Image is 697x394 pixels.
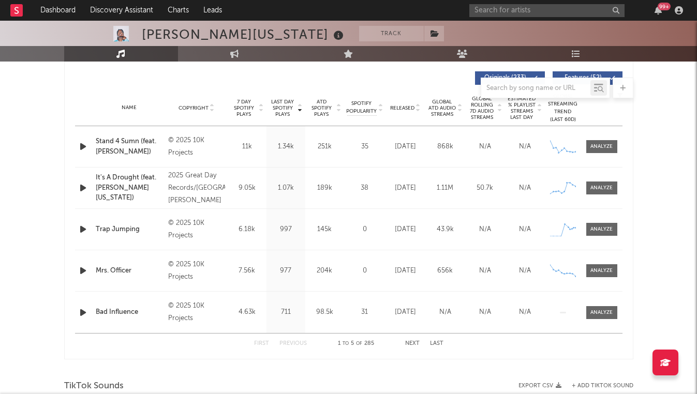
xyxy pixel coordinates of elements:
div: 6.18k [230,224,264,235]
input: Search by song name or URL [481,84,590,93]
span: 7 Day Spotify Plays [230,99,258,117]
div: N/A [508,266,542,276]
div: 1.11M [428,183,463,193]
div: 98.5k [308,307,342,317]
div: 50.7k [468,183,502,193]
div: © 2025 10K Projects [168,259,225,283]
span: Features ( 52 ) [559,75,607,81]
div: 7.56k [230,266,264,276]
div: 11k [230,142,264,152]
div: N/A [508,307,542,317]
div: 251k [308,142,342,152]
button: Previous [279,341,307,346]
div: © 2025 10K Projects [168,217,225,242]
div: 145k [308,224,342,235]
div: 1.07k [269,183,303,193]
button: + Add TikTok Sound [561,383,633,389]
div: 9.05k [230,183,264,193]
div: 4.63k [230,307,264,317]
div: N/A [468,266,502,276]
button: Originals(233) [475,71,545,85]
div: 38 [347,183,383,193]
button: First [254,341,269,346]
div: 656k [428,266,463,276]
button: Features(52) [553,71,622,85]
a: Bad Influence [96,307,164,317]
div: N/A [508,224,542,235]
div: [DATE] [388,142,423,152]
div: Global Streaming Trend (Last 60D) [547,93,579,124]
span: TikTok Sounds [64,380,124,392]
span: ATD Spotify Plays [308,99,335,117]
div: 997 [269,224,303,235]
span: Spotify Popularity [346,100,377,115]
span: Global Rolling 7D Audio Streams [468,96,496,120]
div: 99 + [658,3,671,10]
div: 0 [347,224,383,235]
span: Estimated % Playlist Streams Last Day [508,96,536,120]
div: N/A [468,224,502,235]
div: 31 [347,307,383,317]
div: © 2025 10K Projects [168,134,225,159]
button: Export CSV [518,383,561,389]
div: [DATE] [388,183,423,193]
div: [DATE] [388,224,423,235]
div: 711 [269,307,303,317]
span: to [343,341,349,346]
a: Stand 4 Sumn (feat. [PERSON_NAME]) [96,137,164,157]
button: 99+ [655,6,662,14]
div: 35 [347,142,383,152]
a: It's A Drought (feat. [PERSON_NAME][US_STATE]) [96,173,164,203]
span: Released [390,105,414,111]
span: Global ATD Audio Streams [428,99,456,117]
div: 2025 Great Day Records/[GEOGRAPHIC_DATA][PERSON_NAME] [168,170,225,207]
div: © 2025 10K Projects [168,300,225,325]
div: N/A [428,307,463,317]
span: Copyright [179,105,209,111]
div: N/A [508,183,542,193]
button: Last [430,341,443,346]
div: 868k [428,142,463,152]
div: Name [96,104,164,112]
div: 0 [347,266,383,276]
div: 43.9k [428,224,463,235]
div: 204k [308,266,342,276]
a: Mrs. Officer [96,266,164,276]
button: Track [359,26,424,41]
span: Originals ( 233 ) [482,75,529,81]
div: [DATE] [388,307,423,317]
span: Last Day Spotify Plays [269,99,296,117]
div: [DATE] [388,266,423,276]
div: N/A [508,142,542,152]
div: N/A [468,142,502,152]
button: + Add TikTok Sound [572,383,633,389]
div: 189k [308,183,342,193]
a: Trap Jumping [96,224,164,235]
button: Next [405,341,420,346]
span: of [356,341,362,346]
div: N/A [468,307,502,317]
div: 977 [269,266,303,276]
div: 1.34k [269,142,303,152]
div: [PERSON_NAME][US_STATE] [142,26,346,43]
input: Search for artists [469,4,625,17]
div: 1 5 285 [328,338,384,350]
